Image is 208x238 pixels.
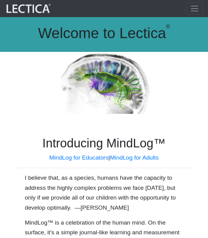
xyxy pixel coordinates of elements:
sup: ® [166,23,170,30]
p: | [15,153,193,163]
button: Toggle navigation [186,2,203,15]
a: MindLog for Adults [110,154,159,161]
img: lecticalive [5,3,51,14]
a: MindLog for Educators [49,154,108,161]
h1: Introducing MindLog™ [15,136,193,150]
p: I believe that, as a species, humans have the capacity to address the highly complex problems we ... [25,173,183,213]
img: Human Connectome Project Image [57,52,151,114]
